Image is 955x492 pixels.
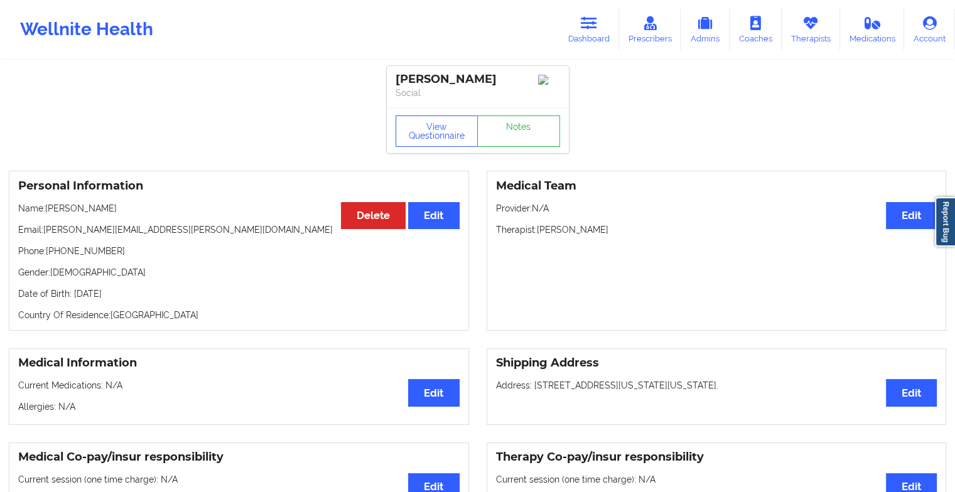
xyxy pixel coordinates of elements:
p: Gender: [DEMOGRAPHIC_DATA] [18,266,460,279]
a: Dashboard [559,9,619,50]
p: Address: [STREET_ADDRESS][US_STATE][US_STATE]. [496,379,937,392]
p: Allergies: N/A [18,400,460,413]
button: Edit [886,379,937,406]
h3: Medical Co-pay/insur responsibility [18,450,460,464]
h3: Personal Information [18,179,460,193]
button: Edit [886,202,937,229]
img: Image%2Fplaceholer-image.png [538,75,560,85]
p: Provider: N/A [496,202,937,215]
button: Edit [408,202,459,229]
div: [PERSON_NAME] [396,72,560,87]
h3: Therapy Co-pay/insur responsibility [496,450,937,464]
h3: Medical Team [496,179,937,193]
p: Phone: [PHONE_NUMBER] [18,245,460,257]
a: Coaches [730,9,782,50]
p: Country Of Residence: [GEOGRAPHIC_DATA] [18,309,460,321]
p: Name: [PERSON_NAME] [18,202,460,215]
a: Medications [840,9,905,50]
p: Current Medications: N/A [18,379,460,392]
a: Report Bug [935,197,955,247]
a: Therapists [782,9,840,50]
p: Current session (one time charge): N/A [496,473,937,486]
a: Admins [681,9,730,50]
h3: Shipping Address [496,356,937,370]
h3: Medical Information [18,356,460,370]
p: Therapist: [PERSON_NAME] [496,223,937,236]
button: View Questionnaire [396,115,478,147]
a: Notes [477,115,560,147]
button: Edit [408,379,459,406]
p: Current session (one time charge): N/A [18,473,460,486]
p: Social [396,87,560,99]
p: Date of Birth: [DATE] [18,287,460,300]
a: Prescribers [619,9,681,50]
button: Delete [341,202,406,229]
p: Email: [PERSON_NAME][EMAIL_ADDRESS][PERSON_NAME][DOMAIN_NAME] [18,223,460,236]
a: Account [904,9,955,50]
